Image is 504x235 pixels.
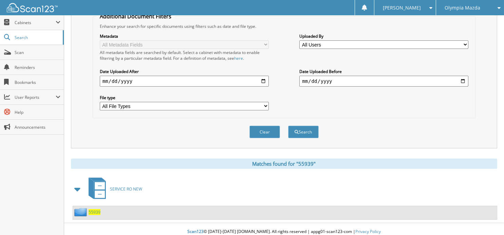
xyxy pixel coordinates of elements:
[299,69,468,74] label: Date Uploaded Before
[288,126,319,138] button: Search
[15,50,60,55] span: Scan
[299,33,468,39] label: Uploaded By
[445,6,480,10] span: Olympia Mazda
[96,13,175,20] legend: Additional Document Filters
[355,229,381,234] a: Privacy Policy
[100,76,269,87] input: start
[71,159,497,169] div: Matches found for "55939"
[15,109,60,115] span: Help
[299,76,468,87] input: end
[249,126,280,138] button: Clear
[383,6,421,10] span: [PERSON_NAME]
[89,209,100,215] a: 55939
[96,23,472,29] div: Enhance your search for specific documents using filters such as date and file type.
[15,124,60,130] span: Announcements
[7,3,58,12] img: scan123-logo-white.svg
[74,208,89,216] img: folder2.png
[100,95,269,101] label: File type
[15,35,59,40] span: Search
[85,176,142,202] a: SERVICE RO NEW
[15,20,56,25] span: Cabinets
[110,186,142,192] span: SERVICE RO NEW
[234,55,243,61] a: here
[100,69,269,74] label: Date Uploaded After
[100,33,269,39] label: Metadata
[187,229,204,234] span: Scan123
[15,79,60,85] span: Bookmarks
[15,94,56,100] span: User Reports
[100,50,269,61] div: All metadata fields are searched by default. Select a cabinet with metadata to enable filtering b...
[15,65,60,70] span: Reminders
